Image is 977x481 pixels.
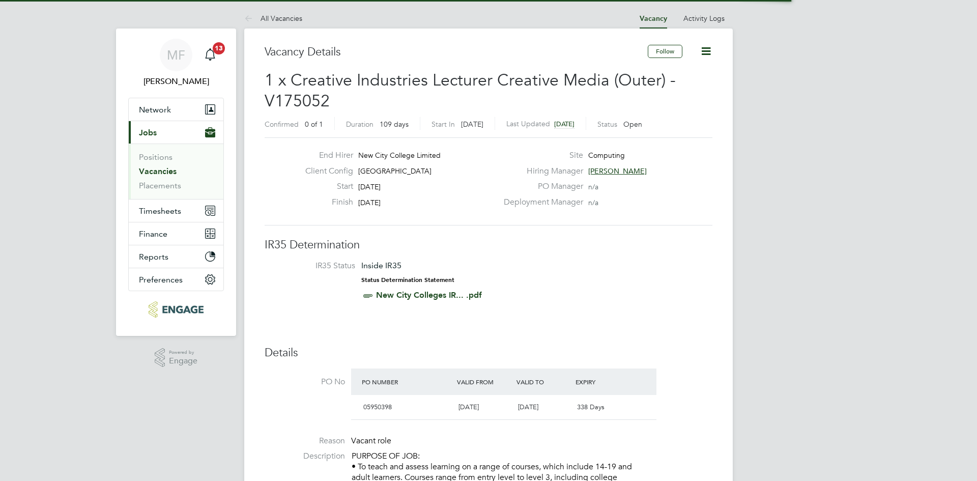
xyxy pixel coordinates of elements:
[265,436,345,446] label: Reason
[129,144,223,199] div: Jobs
[244,14,302,23] a: All Vacancies
[358,198,381,207] span: [DATE]
[129,245,223,268] button: Reports
[358,166,432,176] span: [GEOGRAPHIC_DATA]
[361,276,454,284] strong: Status Determination Statement
[597,120,617,129] label: Status
[128,301,224,318] a: Go to home page
[351,436,391,446] span: Vacant role
[129,121,223,144] button: Jobs
[454,373,514,391] div: Valid From
[129,222,223,245] button: Finance
[588,151,625,160] span: Computing
[506,119,550,128] label: Last Updated
[498,181,583,192] label: PO Manager
[139,128,157,137] span: Jobs
[648,45,682,58] button: Follow
[265,451,345,462] label: Description
[458,403,479,411] span: [DATE]
[265,377,345,387] label: PO No
[363,403,392,411] span: 05950398
[129,98,223,121] button: Network
[169,348,197,357] span: Powered by
[213,42,225,54] span: 13
[139,252,168,262] span: Reports
[155,348,198,367] a: Powered byEngage
[275,261,355,271] label: IR35 Status
[139,166,177,176] a: Vacancies
[358,151,441,160] span: New City College Limited
[149,301,203,318] img: huntereducation-logo-retina.png
[376,290,482,300] a: New City Colleges IR... .pdf
[359,373,454,391] div: PO Number
[305,120,323,129] span: 0 of 1
[432,120,455,129] label: Start In
[577,403,605,411] span: 338 Days
[498,197,583,208] label: Deployment Manager
[498,150,583,161] label: Site
[380,120,409,129] span: 109 days
[265,45,648,60] h3: Vacancy Details
[139,275,183,285] span: Preferences
[265,346,712,360] h3: Details
[346,120,373,129] label: Duration
[200,39,220,71] a: 13
[167,48,185,62] span: MF
[139,152,173,162] a: Positions
[139,229,167,239] span: Finance
[129,200,223,222] button: Timesheets
[139,181,181,190] a: Placements
[265,238,712,252] h3: IR35 Determination
[588,182,598,191] span: n/a
[358,182,381,191] span: [DATE]
[129,268,223,291] button: Preferences
[265,120,299,129] label: Confirmed
[554,120,574,128] span: [DATE]
[139,105,171,115] span: Network
[169,357,197,365] span: Engage
[683,14,725,23] a: Activity Logs
[640,14,667,23] a: Vacancy
[116,29,236,336] nav: Main navigation
[128,39,224,88] a: MF[PERSON_NAME]
[623,120,642,129] span: Open
[498,166,583,177] label: Hiring Manager
[139,206,181,216] span: Timesheets
[297,181,353,192] label: Start
[518,403,538,411] span: [DATE]
[297,166,353,177] label: Client Config
[588,166,647,176] span: [PERSON_NAME]
[128,75,224,88] span: Mark Ford
[573,373,633,391] div: Expiry
[297,150,353,161] label: End Hirer
[461,120,483,129] span: [DATE]
[297,197,353,208] label: Finish
[514,373,573,391] div: Valid To
[265,70,676,111] span: 1 x Creative Industries Lecturer Creative Media (Outer) - V175052
[588,198,598,207] span: n/a
[361,261,401,270] span: Inside IR35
